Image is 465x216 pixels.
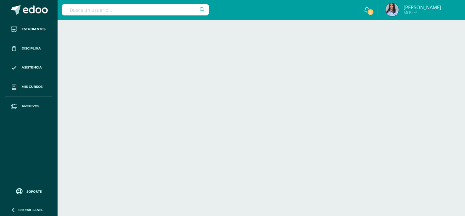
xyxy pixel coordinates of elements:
[8,187,50,195] a: Soporte
[367,9,374,16] span: 3
[22,27,45,32] span: Estudiantes
[18,207,43,212] span: Cerrar panel
[5,39,52,58] a: Disciplina
[5,97,52,116] a: Archivos
[386,3,399,16] img: a37438481288fc2d71df7c20fea95706.png
[404,10,441,15] span: Mi Perfil
[5,77,52,97] a: Mis cursos
[22,84,43,89] span: Mis cursos
[62,4,209,15] input: Busca un usuario...
[22,46,41,51] span: Disciplina
[22,104,39,109] span: Archivos
[26,189,42,194] span: Soporte
[5,58,52,78] a: Asistencia
[22,65,42,70] span: Asistencia
[5,20,52,39] a: Estudiantes
[404,4,441,10] span: [PERSON_NAME]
